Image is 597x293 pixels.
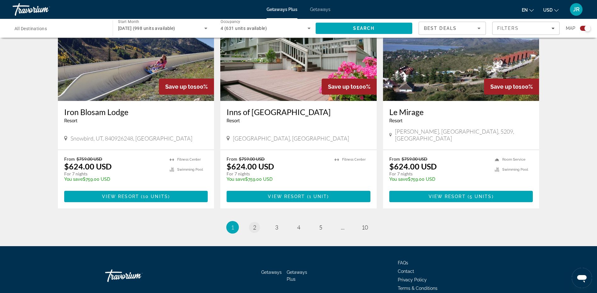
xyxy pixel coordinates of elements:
nav: Pagination [58,221,539,234]
a: Iron Blosam Lodge [64,107,208,117]
span: View Resort [268,194,305,199]
span: You save [389,177,408,182]
button: Change language [522,5,534,14]
span: JR [573,6,580,13]
p: For 7 nights [227,171,328,177]
a: Getaways Plus [267,7,297,12]
span: $759.00 USD [76,156,102,162]
a: Getaways Plus [287,270,307,282]
button: View Resort(5 units) [389,191,533,202]
p: $624.00 USD [227,162,274,171]
p: For 7 nights [64,171,164,177]
img: Inns of Waterville Valley [220,0,377,101]
span: Filters [497,26,519,31]
span: Save up to [165,83,194,90]
a: Getaways [261,270,282,275]
span: Swimming Pool [177,168,203,172]
span: Best Deals [424,26,457,31]
span: 4 (631 units available) [221,26,267,31]
span: 1 [231,224,234,231]
p: $759.00 USD [389,177,489,182]
span: Resort [389,118,403,123]
span: [PERSON_NAME], [GEOGRAPHIC_DATA], 5209, [GEOGRAPHIC_DATA] [395,128,533,142]
div: 100% [322,79,377,95]
div: 100% [484,79,539,95]
a: Terms & Conditions [398,286,437,291]
span: 4 [297,224,300,231]
span: You save [64,177,83,182]
span: Search [353,26,375,31]
span: 10 units [143,194,168,199]
button: Filters [492,22,560,35]
span: 5 [319,224,322,231]
span: [GEOGRAPHIC_DATA], [GEOGRAPHIC_DATA] [233,135,349,142]
span: 3 [275,224,278,231]
a: Contact [398,269,414,274]
iframe: Button to launch messaging window [572,268,592,288]
span: View Resort [102,194,139,199]
p: $759.00 USD [64,177,164,182]
mat-select: Sort by [424,25,481,32]
span: Fitness Center [177,158,201,162]
img: Le Mirage [383,0,539,101]
div: 100% [159,79,214,95]
button: Search [316,23,413,34]
a: Go Home [105,266,168,285]
span: Occupancy [221,19,240,24]
span: Start Month [118,19,139,24]
span: ( ) [139,194,170,199]
span: $759.00 USD [402,156,427,162]
span: View Resort [429,194,466,199]
button: User Menu [568,3,584,16]
a: Inns of [GEOGRAPHIC_DATA] [227,107,370,117]
button: View Resort(1 unit) [227,191,370,202]
span: Getaways [310,7,330,12]
button: View Resort(10 units) [64,191,208,202]
a: FAQs [398,260,408,265]
p: For 7 nights [389,171,489,177]
p: $624.00 USD [64,162,112,171]
p: $624.00 USD [389,162,437,171]
p: $759.00 USD [227,177,328,182]
span: USD [543,8,553,13]
span: en [522,8,528,13]
span: You save [227,177,245,182]
a: Travorium [13,1,76,18]
span: ( ) [466,194,494,199]
span: ( ) [305,194,329,199]
input: Select destination [14,25,104,32]
span: [DATE] (998 units available) [118,26,175,31]
span: All Destinations [14,26,47,31]
span: Room Service [502,158,526,162]
button: Change currency [543,5,559,14]
span: 2 [253,224,256,231]
span: 10 [362,224,368,231]
img: Iron Blosam Lodge [58,0,214,101]
a: Le Mirage [389,107,533,117]
a: Privacy Policy [398,277,427,282]
span: From [227,156,237,162]
span: Swimming Pool [502,168,528,172]
span: From [389,156,400,162]
span: Save up to [490,83,519,90]
span: From [64,156,75,162]
span: $759.00 USD [239,156,265,162]
span: Map [566,24,575,33]
span: ... [341,224,345,231]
